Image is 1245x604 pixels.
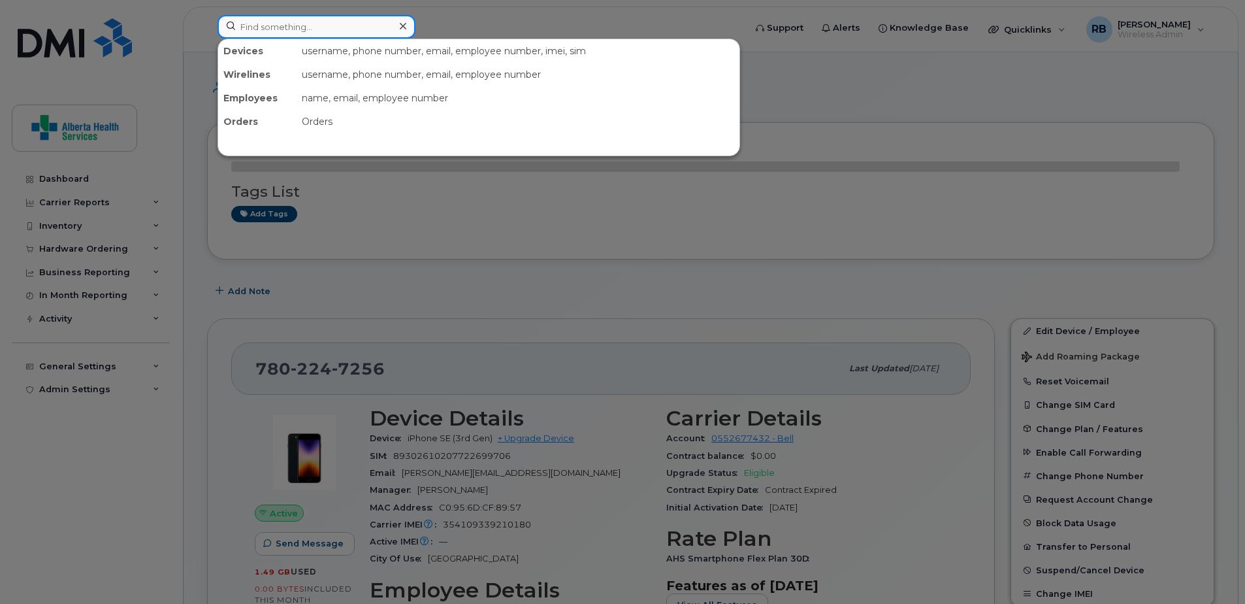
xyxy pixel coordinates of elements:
div: Employees [218,86,297,110]
div: Wirelines [218,63,297,86]
div: name, email, employee number [297,86,739,110]
div: username, phone number, email, employee number, imei, sim [297,39,739,63]
div: Orders [297,110,739,133]
div: Devices [218,39,297,63]
div: username, phone number, email, employee number [297,63,739,86]
div: Orders [218,110,297,133]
